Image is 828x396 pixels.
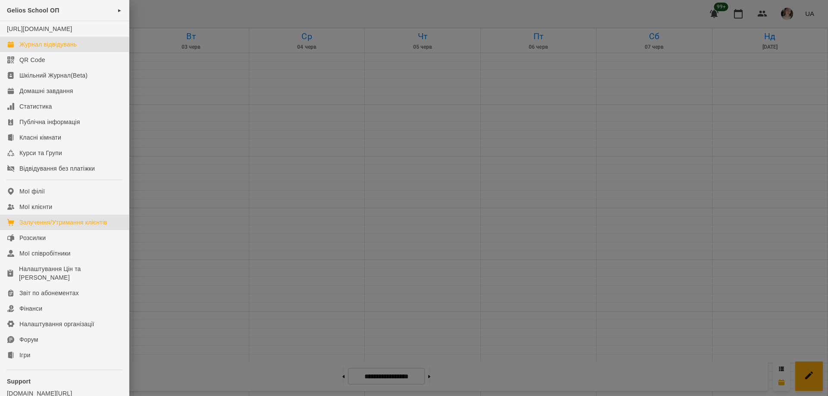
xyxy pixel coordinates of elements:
div: Класні кімнати [19,133,61,142]
div: Звіт по абонементах [19,289,79,297]
div: Статистика [19,102,52,111]
div: Відвідування без платіжки [19,164,95,173]
div: QR Code [19,56,45,64]
div: Налаштування організації [19,320,94,328]
div: Форум [19,335,38,344]
div: Журнал відвідувань [19,40,77,49]
span: ► [117,7,122,14]
div: Налаштування Цін та [PERSON_NAME] [19,265,122,282]
div: Курси та Групи [19,149,62,157]
div: Залучення/Утримання клієнтів [19,218,107,227]
div: Публічна інформація [19,118,80,126]
p: Support [7,377,122,386]
div: Розсилки [19,234,46,242]
div: Шкільний Журнал(Beta) [19,71,88,80]
div: Мої співробітники [19,249,71,258]
div: Мої філії [19,187,45,196]
div: Мої клієнти [19,203,52,211]
div: Домашні завдання [19,87,73,95]
div: Фінанси [19,304,42,313]
span: Gelios School ОП [7,7,59,14]
a: [URL][DOMAIN_NAME] [7,25,72,32]
div: Ігри [19,351,30,359]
